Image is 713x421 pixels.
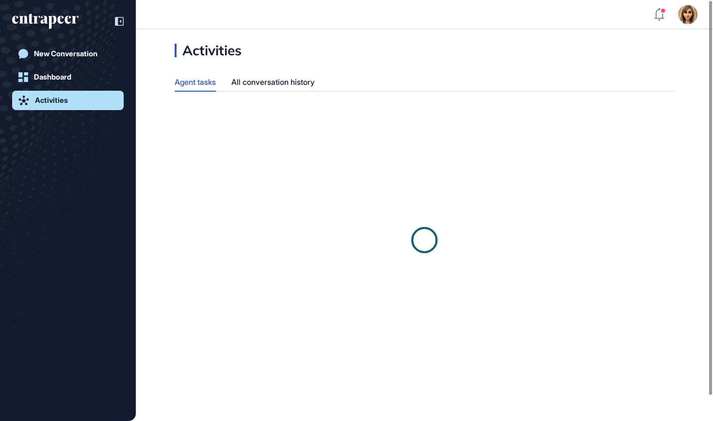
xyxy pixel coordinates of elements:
[34,49,97,58] div: New Conversation
[175,73,216,91] div: Agent tasks
[12,44,124,64] a: New Conversation
[12,91,124,110] a: Activities
[35,96,68,105] div: Activities
[175,44,242,57] div: Activities
[34,73,71,81] div: Dashboard
[231,73,315,92] div: All conversation history
[12,67,124,87] a: Dashboard
[12,14,79,29] div: entrapeer-logo
[678,5,697,24] img: user-avatar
